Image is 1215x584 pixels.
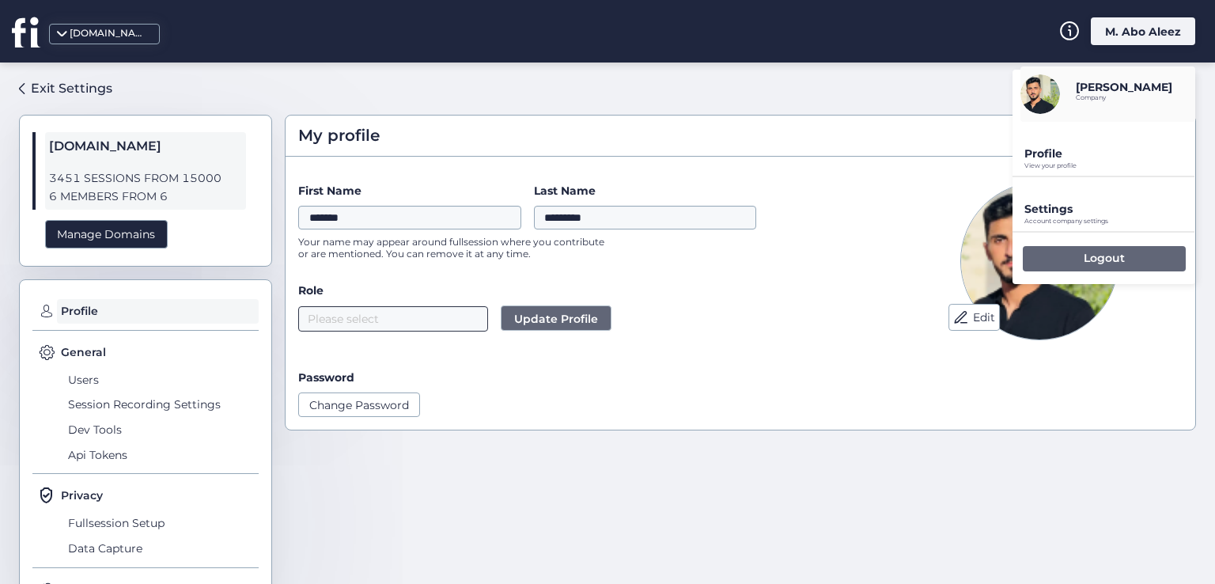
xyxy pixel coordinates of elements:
[534,182,757,199] label: Last Name
[1024,218,1195,225] p: Account company settings
[1084,251,1125,265] p: Logout
[49,188,242,206] span: 6 MEMBERS FROM 6
[1076,80,1172,94] p: [PERSON_NAME]
[1076,94,1172,101] p: Company
[298,182,521,199] label: First Name
[1091,17,1195,45] div: M. Abo Aleez
[1024,146,1195,161] p: Profile
[960,182,1118,340] img: Avatar Picture
[64,536,259,561] span: Data Capture
[64,392,259,418] span: Session Recording Settings
[298,123,380,148] span: My profile
[19,75,112,102] a: Exit Settings
[31,78,112,98] div: Exit Settings
[1024,162,1195,169] p: View your profile
[948,304,1000,331] button: Edit
[49,136,242,157] span: [DOMAIN_NAME]
[61,487,103,504] span: Privacy
[501,305,611,331] button: Update Profile
[61,343,106,361] span: General
[298,370,354,385] label: Password
[298,282,871,299] label: Role
[45,220,168,249] div: Manage Domains
[298,236,615,260] p: Your name may appear around fullsession where you contribute or are mentioned. You can remove it ...
[49,169,242,188] span: 3451 SESSIONS FROM 15000
[64,510,259,536] span: Fullsession Setup
[70,26,149,41] div: [DOMAIN_NAME]
[298,392,420,416] button: Change Password
[1024,202,1195,216] p: Settings
[64,417,259,442] span: Dev Tools
[64,442,259,468] span: Api Tokens
[57,299,259,324] span: Profile
[514,310,598,328] span: Update Profile
[1020,74,1060,114] img: avatar
[64,367,259,392] span: Users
